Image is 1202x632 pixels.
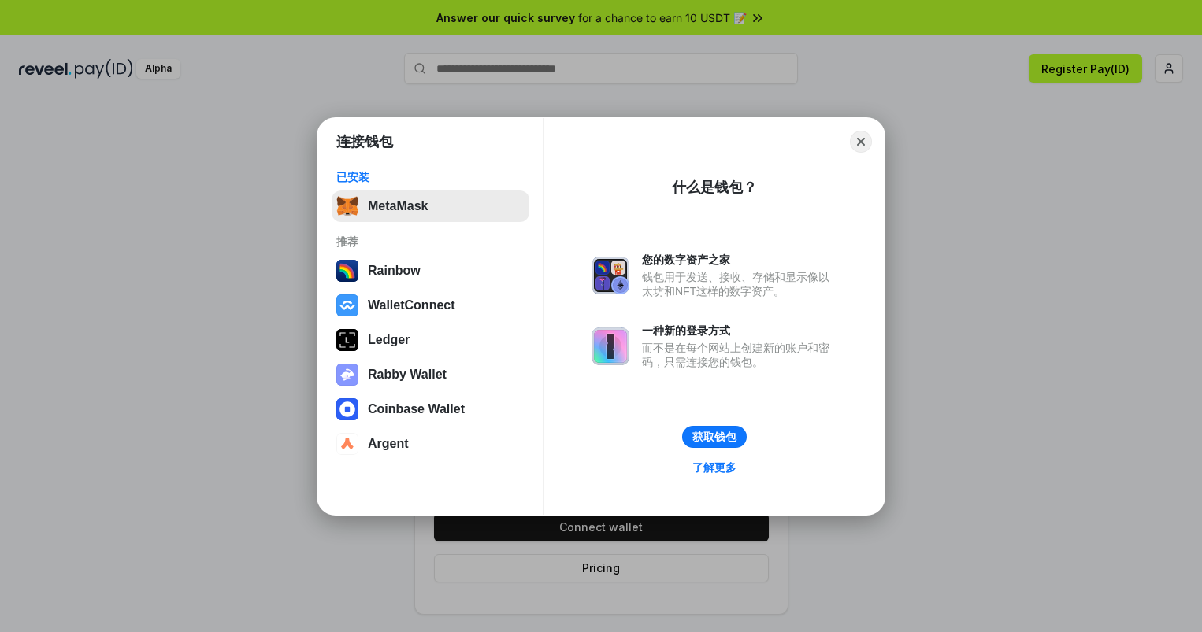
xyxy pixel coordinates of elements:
div: 了解更多 [692,460,736,475]
button: Rainbow [332,255,529,286]
img: svg+xml,%3Csvg%20fill%3D%22none%22%20height%3D%2233%22%20viewBox%3D%220%200%2035%2033%22%20width%... [336,195,358,217]
h1: 连接钱包 [336,132,393,151]
div: Rabby Wallet [368,368,447,382]
button: Coinbase Wallet [332,394,529,425]
button: Close [850,131,872,153]
img: svg+xml,%3Csvg%20xmlns%3D%22http%3A%2F%2Fwww.w3.org%2F2000%2Fsvg%22%20width%3D%2228%22%20height%3... [336,329,358,351]
div: 钱包用于发送、接收、存储和显示像以太坊和NFT这样的数字资产。 [642,270,837,298]
a: 了解更多 [683,457,746,478]
div: 推荐 [336,235,525,249]
div: 什么是钱包？ [672,178,757,197]
div: WalletConnect [368,298,455,312]
button: 获取钱包 [682,426,747,448]
img: svg+xml,%3Csvg%20xmlns%3D%22http%3A%2F%2Fwww.w3.org%2F2000%2Fsvg%22%20fill%3D%22none%22%20viewBox... [592,257,629,294]
button: Ledger [332,324,529,356]
img: svg+xml,%3Csvg%20width%3D%2228%22%20height%3D%2228%22%20viewBox%3D%220%200%2028%2028%22%20fill%3D... [336,294,358,316]
img: svg+xml,%3Csvg%20width%3D%22120%22%20height%3D%22120%22%20viewBox%3D%220%200%20120%20120%22%20fil... [336,260,358,282]
button: Argent [332,428,529,460]
div: 您的数字资产之家 [642,253,837,267]
div: 一种新的登录方式 [642,323,837,338]
img: svg+xml,%3Csvg%20xmlns%3D%22http%3A%2F%2Fwww.w3.org%2F2000%2Fsvg%22%20fill%3D%22none%22%20viewBox... [592,327,629,365]
button: Rabby Wallet [332,359,529,390]
div: 而不是在每个网站上创建新的账户和密码，只需连接您的钱包。 [642,341,837,369]
img: svg+xml,%3Csvg%20width%3D%2228%22%20height%3D%2228%22%20viewBox%3D%220%200%2028%2028%22%20fill%3D... [336,398,358,420]
button: WalletConnect [332,290,529,321]
button: MetaMask [332,190,529,222]
div: 获取钱包 [692,430,736,444]
div: MetaMask [368,199,428,213]
div: Argent [368,437,409,451]
div: 已安装 [336,170,525,184]
img: svg+xml,%3Csvg%20xmlns%3D%22http%3A%2F%2Fwww.w3.org%2F2000%2Fsvg%22%20fill%3D%22none%22%20viewBox... [336,364,358,386]
img: svg+xml,%3Csvg%20width%3D%2228%22%20height%3D%2228%22%20viewBox%3D%220%200%2028%2028%22%20fill%3D... [336,433,358,455]
div: Rainbow [368,264,421,278]
div: Ledger [368,333,410,347]
div: Coinbase Wallet [368,402,465,416]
